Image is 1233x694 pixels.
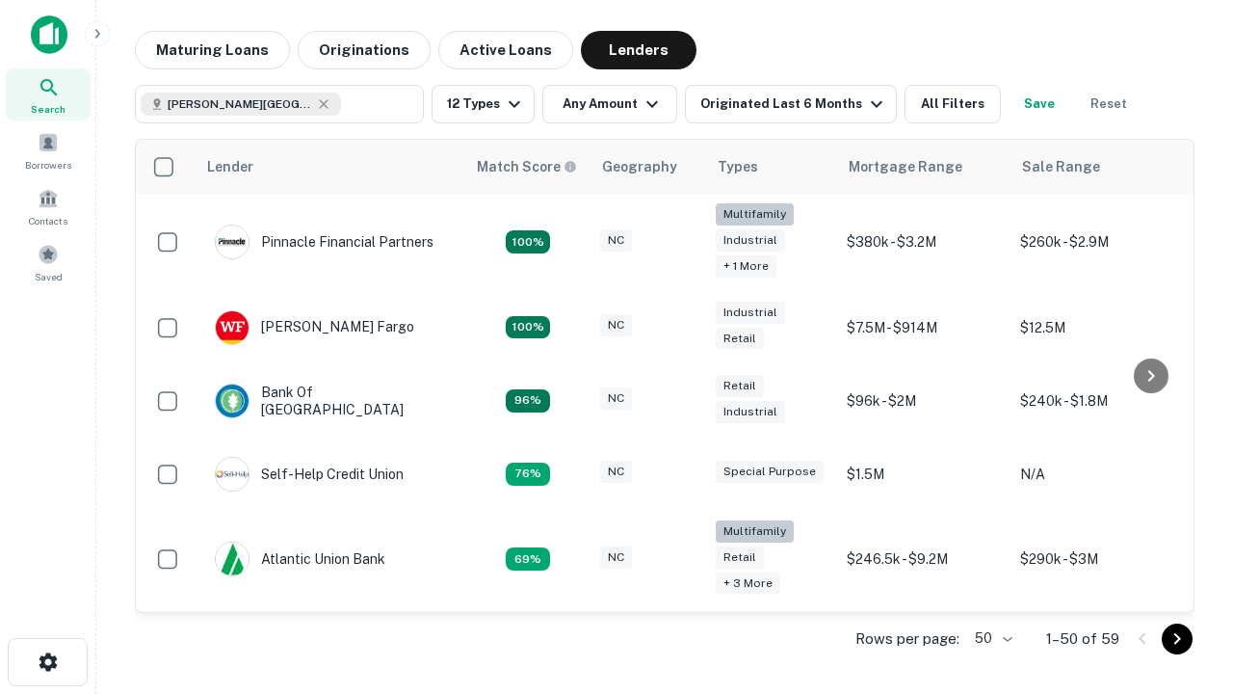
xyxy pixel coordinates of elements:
a: Borrowers [6,124,91,176]
div: Industrial [716,302,785,324]
div: Matching Properties: 15, hasApolloMatch: undefined [506,316,550,339]
div: Matching Properties: 10, hasApolloMatch: undefined [506,547,550,571]
div: Self-help Credit Union [215,457,404,492]
div: NC [600,314,632,336]
button: Lenders [581,31,696,69]
p: Rows per page: [855,627,959,651]
td: $7.5M - $914M [837,291,1010,364]
button: Save your search to get updates of matches that match your search criteria. [1009,85,1070,123]
div: Sale Range [1022,155,1100,178]
th: Geography [590,140,706,194]
td: N/A [1010,438,1184,511]
img: picture [216,458,249,491]
button: Originations [298,31,431,69]
div: NC [600,229,632,252]
td: $1.5M [837,438,1010,511]
div: NC [600,461,632,483]
span: [PERSON_NAME][GEOGRAPHIC_DATA], [GEOGRAPHIC_DATA] [168,95,312,113]
div: Geography [602,155,677,178]
button: Go to next page [1162,624,1193,654]
p: 1–50 of 59 [1046,627,1119,651]
a: Saved [6,236,91,288]
th: Capitalize uses an advanced AI algorithm to match your search with the best lender. The match sco... [465,140,590,194]
button: Active Loans [438,31,573,69]
a: Contacts [6,180,91,232]
div: Retail [716,547,764,569]
button: 12 Types [432,85,535,123]
button: Any Amount [542,85,677,123]
th: Lender [196,140,465,194]
th: Types [706,140,837,194]
span: Saved [35,269,63,284]
div: Retail [716,375,764,397]
td: $290k - $3M [1010,511,1184,608]
td: $96k - $2M [837,364,1010,438]
td: $260k - $2.9M [1010,194,1184,291]
td: $12.5M [1010,291,1184,364]
img: picture [216,311,249,344]
span: Contacts [29,213,67,228]
img: picture [216,226,249,258]
button: Reset [1078,85,1140,123]
div: NC [600,387,632,410]
div: Atlantic Union Bank [215,542,385,576]
div: NC [600,547,632,569]
img: picture [216,543,249,575]
div: Mortgage Range [849,155,962,178]
div: Industrial [716,229,785,252]
div: Special Purpose [716,461,824,483]
div: Matching Properties: 14, hasApolloMatch: undefined [506,389,550,413]
div: + 1 more [716,255,776,278]
th: Sale Range [1010,140,1184,194]
div: Capitalize uses an advanced AI algorithm to match your search with the best lender. The match sco... [477,156,577,177]
button: Maturing Loans [135,31,290,69]
td: $246.5k - $9.2M [837,511,1010,608]
div: + 3 more [716,573,780,595]
span: Borrowers [25,157,71,173]
div: Originated Last 6 Months [700,93,888,116]
div: Matching Properties: 11, hasApolloMatch: undefined [506,463,550,486]
th: Mortgage Range [837,140,1010,194]
div: Pinnacle Financial Partners [215,225,433,259]
div: Industrial [716,401,785,423]
td: $380k - $3.2M [837,194,1010,291]
span: Search [31,101,66,117]
div: Matching Properties: 26, hasApolloMatch: undefined [506,230,550,254]
img: picture [216,385,249,417]
button: Originated Last 6 Months [685,85,897,123]
div: Multifamily [716,203,794,226]
div: Bank Of [GEOGRAPHIC_DATA] [215,384,446,418]
div: Types [718,155,758,178]
div: [PERSON_NAME] Fargo [215,310,414,345]
h6: Match Score [477,156,573,177]
img: capitalize-icon.png [31,15,67,54]
div: Multifamily [716,520,794,543]
a: Search [6,68,91,120]
div: 50 [967,625,1015,653]
div: Lender [207,155,253,178]
iframe: Chat Widget [1137,478,1233,571]
td: $240k - $1.8M [1010,364,1184,438]
div: Retail [716,328,764,350]
button: All Filters [905,85,1001,123]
